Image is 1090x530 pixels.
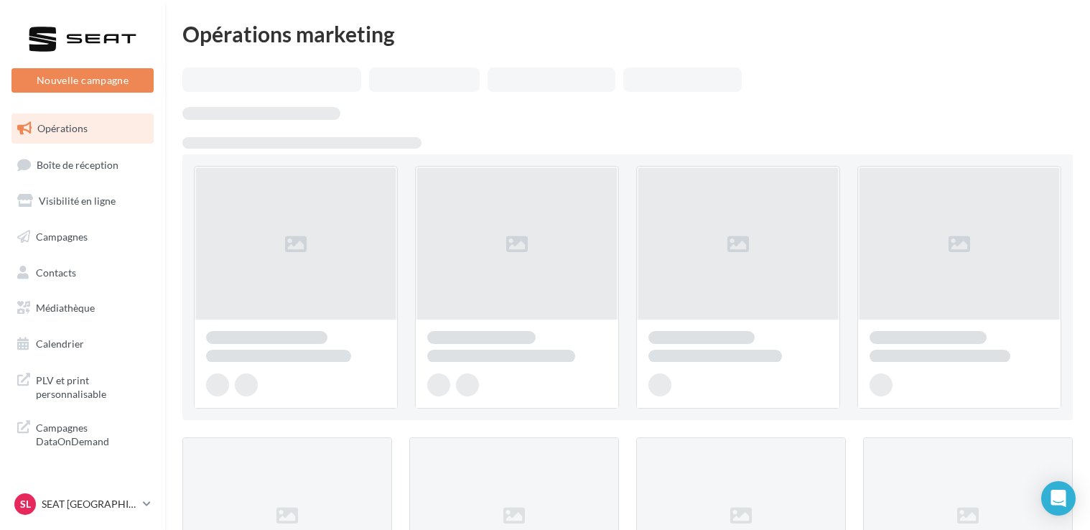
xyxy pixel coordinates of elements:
a: Médiathèque [9,293,157,323]
a: Campagnes DataOnDemand [9,412,157,455]
a: Calendrier [9,329,157,359]
span: SL [20,497,31,511]
span: Opérations [37,122,88,134]
span: Contacts [36,266,76,278]
span: Calendrier [36,338,84,350]
span: Boîte de réception [37,158,118,170]
span: PLV et print personnalisable [36,371,148,401]
span: Campagnes [36,231,88,243]
a: Contacts [9,258,157,288]
a: PLV et print personnalisable [9,365,157,407]
a: Boîte de réception [9,149,157,180]
a: Opérations [9,113,157,144]
span: Campagnes DataOnDemand [36,418,148,449]
p: SEAT [GEOGRAPHIC_DATA] [42,497,137,511]
button: Nouvelle campagne [11,68,154,93]
span: Visibilité en ligne [39,195,116,207]
a: Visibilité en ligne [9,186,157,216]
div: Opérations marketing [182,23,1073,45]
div: Open Intercom Messenger [1041,481,1076,516]
a: SL SEAT [GEOGRAPHIC_DATA] [11,491,154,518]
span: Médiathèque [36,302,95,314]
a: Campagnes [9,222,157,252]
